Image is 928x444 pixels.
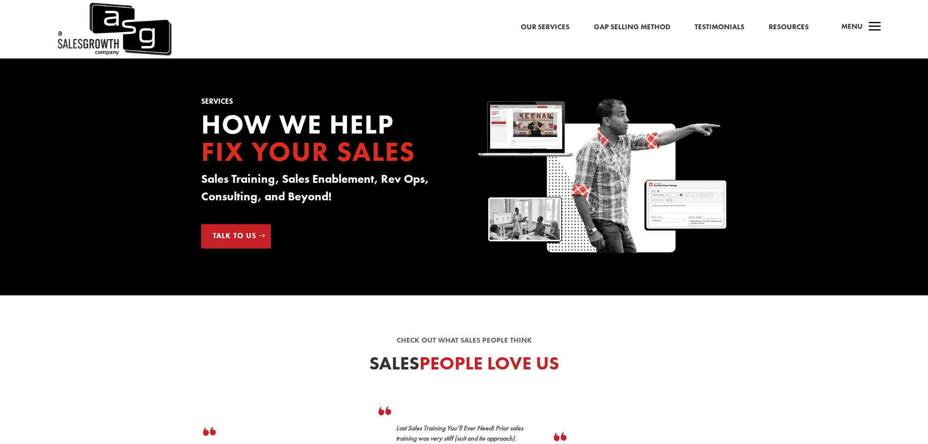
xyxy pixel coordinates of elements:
h1: Services [201,98,450,110]
p: Check out what sales people think [201,335,727,347]
a: Our Services [521,21,569,34]
span: Fix your Sales [201,134,416,169]
a: Talk to Us [201,224,271,249]
img: Sales Growth Keenan [478,98,727,256]
h2: Sales [201,354,727,378]
a: Resources [769,21,809,34]
span: People Love Us [419,351,559,375]
h3: Sales Training, Sales Enablement, Rev Ops, Consulting, and Beyond! [201,170,450,210]
span: Menu [841,21,863,31]
a: Testimonials [695,21,744,34]
span: a [865,18,885,37]
h2: How we Help [201,111,450,170]
a: Gap Selling Method [594,21,670,34]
